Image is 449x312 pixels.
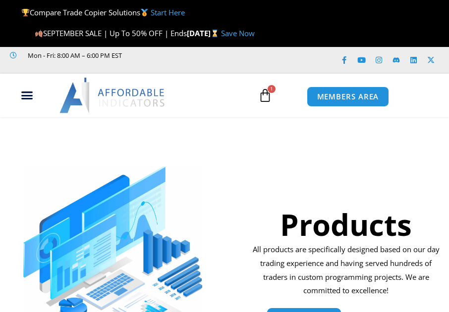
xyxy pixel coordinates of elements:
span: 1 [268,85,276,93]
span: Mon - Fri: 8:00 AM – 6:00 PM EST [25,49,122,61]
img: ⌛ [211,30,219,37]
strong: [DATE] [187,28,221,38]
img: 🥇 [141,9,148,16]
div: Menu Toggle [5,86,50,105]
img: 🏆 [22,9,29,16]
span: SEPTEMBER SALE | Up To 50% OFF | Ends [35,28,187,38]
span: MEMBERS AREA [317,93,379,100]
p: All products are specifically designed based on our day trading experience and having served hund... [250,243,442,298]
h1: Products [250,204,442,245]
a: Save Now [221,28,255,38]
iframe: Customer reviews powered by Trustpilot [10,61,159,71]
a: MEMBERS AREA [307,87,390,107]
span: Compare Trade Copier Solutions [21,7,185,17]
img: LogoAI | Affordable Indicators – NinjaTrader [59,78,166,113]
img: 🍂 [35,30,43,37]
a: Start Here [151,7,185,17]
a: 1 [243,81,287,110]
